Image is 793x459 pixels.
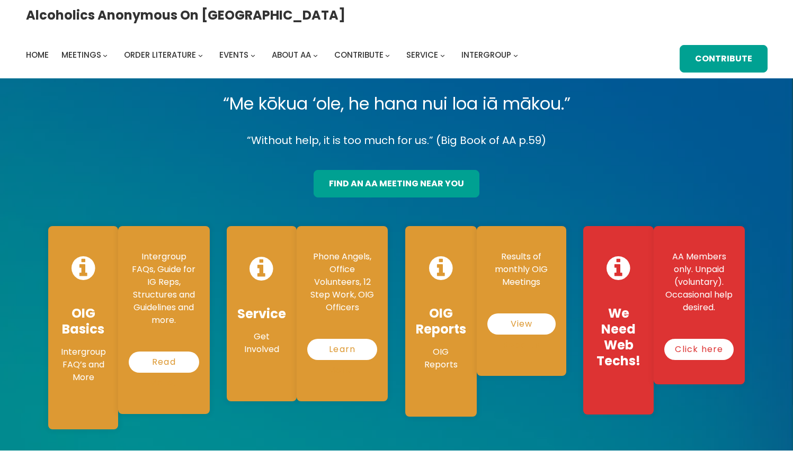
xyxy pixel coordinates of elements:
span: Service [406,49,438,60]
a: Contribute [680,45,767,73]
a: Intergroup [461,48,511,62]
span: Order Literature [124,49,196,60]
span: Home [26,49,49,60]
p: Phone Angels, Office Volunteers, 12 Step Work, OIG Officers [307,250,377,314]
button: Contribute submenu [385,52,390,57]
button: Order Literature submenu [198,52,203,57]
a: Meetings [61,48,101,62]
span: Intergroup [461,49,511,60]
p: Results of monthly OIG Meetings [487,250,556,289]
span: Events [219,49,248,60]
a: Service [406,48,438,62]
h4: Service [237,306,286,322]
button: Meetings submenu [103,52,108,57]
a: Learn More… [307,339,377,360]
span: Contribute [334,49,384,60]
a: Events [219,48,248,62]
p: OIG Reports [416,346,466,371]
p: Intergroup FAQs, Guide for IG Reps, Structures and Guidelines and more. [129,250,199,327]
button: Events submenu [251,52,255,57]
p: “Me kōkua ‘ole, he hana nui loa iā mākou.” [40,89,753,119]
h4: OIG Reports [416,305,466,337]
a: find an aa meeting near you [314,170,479,197]
nav: Intergroup [26,48,522,62]
a: About AA [272,48,311,62]
button: Intergroup submenu [513,52,518,57]
h4: OIG Basics [59,305,108,337]
h4: We Need Web Techs! [594,305,643,369]
span: Meetings [61,49,101,60]
button: About AA submenu [313,52,318,57]
button: Service submenu [440,52,445,57]
a: Read More… [129,352,199,373]
a: Alcoholics Anonymous on [GEOGRAPHIC_DATA] [26,4,345,26]
p: AA Members only. Unpaid (voluntary). Occasional help desired. [664,250,734,314]
a: Contribute [334,48,384,62]
p: Get Involved [237,330,286,356]
span: About AA [272,49,311,60]
p: Intergroup FAQ’s and More [59,346,108,384]
p: “Without help, it is too much for us.” (Big Book of AA p.59) [40,131,753,150]
a: View Reports [487,313,556,335]
a: Home [26,48,49,62]
a: Click here [664,339,734,360]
